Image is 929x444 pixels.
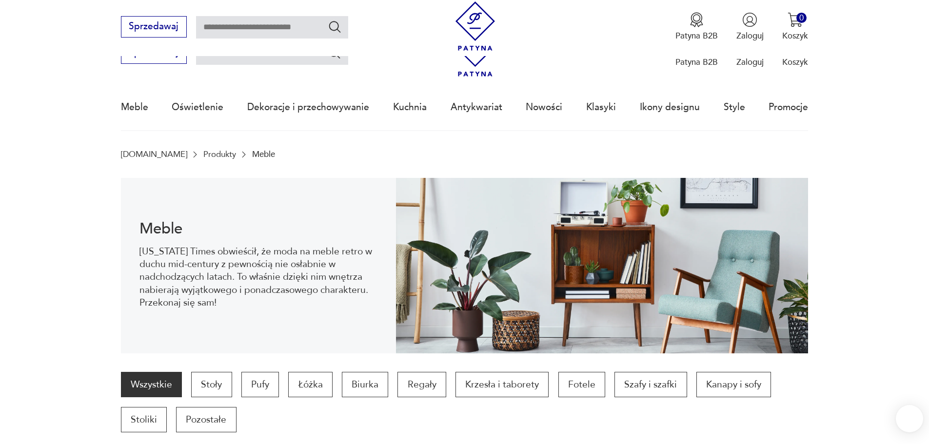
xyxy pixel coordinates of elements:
[558,372,605,397] a: Fotele
[328,46,342,60] button: Szukaj
[675,30,718,41] p: Patyna B2B
[342,372,388,397] a: Biurka
[782,57,808,68] p: Koszyk
[724,85,745,130] a: Style
[896,405,923,432] iframe: Smartsupp widget button
[451,1,500,51] img: Patyna - sklep z meblami i dekoracjami vintage
[788,12,803,27] img: Ikona koszyka
[393,85,427,130] a: Kuchnia
[696,372,771,397] a: Kanapy i sofy
[736,12,764,41] button: Zaloguj
[586,85,616,130] a: Klasyki
[782,30,808,41] p: Koszyk
[526,85,562,130] a: Nowości
[121,407,167,432] a: Stoliki
[396,178,809,353] img: Meble
[121,85,148,130] a: Meble
[121,150,187,159] a: [DOMAIN_NAME]
[614,372,687,397] a: Szafy i szafki
[121,16,187,38] button: Sprzedawaj
[782,12,808,41] button: 0Koszyk
[288,372,332,397] a: Łóżka
[241,372,279,397] a: Pufy
[451,85,502,130] a: Antykwariat
[252,150,275,159] p: Meble
[736,57,764,68] p: Zaloguj
[139,245,377,309] p: [US_STATE] Times obwieścił, że moda na meble retro w duchu mid-century z pewnością nie osłabnie w...
[675,57,718,68] p: Patyna B2B
[139,222,377,236] h1: Meble
[191,372,232,397] a: Stoły
[121,372,182,397] a: Wszystkie
[172,85,223,130] a: Oświetlenie
[675,12,718,41] a: Ikona medaluPatyna B2B
[455,372,549,397] a: Krzesła i taborety
[176,407,236,432] a: Pozostałe
[640,85,700,130] a: Ikony designu
[328,19,342,34] button: Szukaj
[769,85,808,130] a: Promocje
[736,30,764,41] p: Zaloguj
[247,85,369,130] a: Dekoracje i przechowywanie
[203,150,236,159] a: Produkty
[742,12,757,27] img: Ikonka użytkownika
[121,23,187,31] a: Sprzedawaj
[397,372,446,397] a: Regały
[675,12,718,41] button: Patyna B2B
[796,13,807,23] div: 0
[121,50,187,58] a: Sprzedawaj
[689,12,704,27] img: Ikona medalu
